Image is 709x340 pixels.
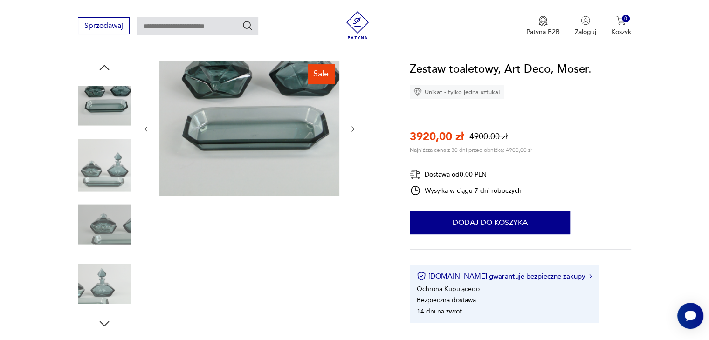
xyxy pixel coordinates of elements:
[469,131,508,143] p: 4900,00 zł
[410,211,570,234] button: Dodaj do koszyka
[611,16,631,36] button: 0Koszyk
[78,258,131,311] img: Zdjęcie produktu Zestaw toaletowy, Art Deco, Moser.
[589,274,592,279] img: Ikona strzałki w prawo
[417,307,462,316] li: 14 dni na zwrot
[159,61,339,196] img: Zdjęcie produktu Zestaw toaletowy, Art Deco, Moser.
[410,146,532,154] p: Najniższa cena z 30 dni przed obniżką: 4900,00 zł
[410,129,464,144] p: 3920,00 zł
[575,27,596,36] p: Zaloguj
[575,16,596,36] button: Zaloguj
[526,27,560,36] p: Patyna B2B
[78,23,130,30] a: Sprzedawaj
[78,79,131,132] img: Zdjęcie produktu Zestaw toaletowy, Art Deco, Moser.
[78,17,130,34] button: Sprzedawaj
[622,15,630,23] div: 0
[410,169,522,180] div: Dostawa od 0,00 PLN
[677,303,703,329] iframe: Smartsupp widget button
[581,16,590,25] img: Ikonka użytkownika
[410,169,421,180] img: Ikona dostawy
[417,285,480,293] li: Ochrona Kupującego
[308,64,334,84] div: Sale
[417,272,426,281] img: Ikona certyfikatu
[413,88,422,96] img: Ikona diamentu
[417,296,476,305] li: Bezpieczna dostawa
[616,16,626,25] img: Ikona koszyka
[410,61,592,78] h1: Zestaw toaletowy, Art Deco, Moser.
[410,185,522,196] div: Wysyłka w ciągu 7 dni roboczych
[526,16,560,36] button: Patyna B2B
[78,139,131,192] img: Zdjęcie produktu Zestaw toaletowy, Art Deco, Moser.
[78,198,131,251] img: Zdjęcie produktu Zestaw toaletowy, Art Deco, Moser.
[611,27,631,36] p: Koszyk
[242,20,253,31] button: Szukaj
[410,85,504,99] div: Unikat - tylko jedna sztuka!
[417,272,592,281] button: [DOMAIN_NAME] gwarantuje bezpieczne zakupy
[538,16,548,26] img: Ikona medalu
[526,16,560,36] a: Ikona medaluPatyna B2B
[344,11,372,39] img: Patyna - sklep z meblami i dekoracjami vintage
